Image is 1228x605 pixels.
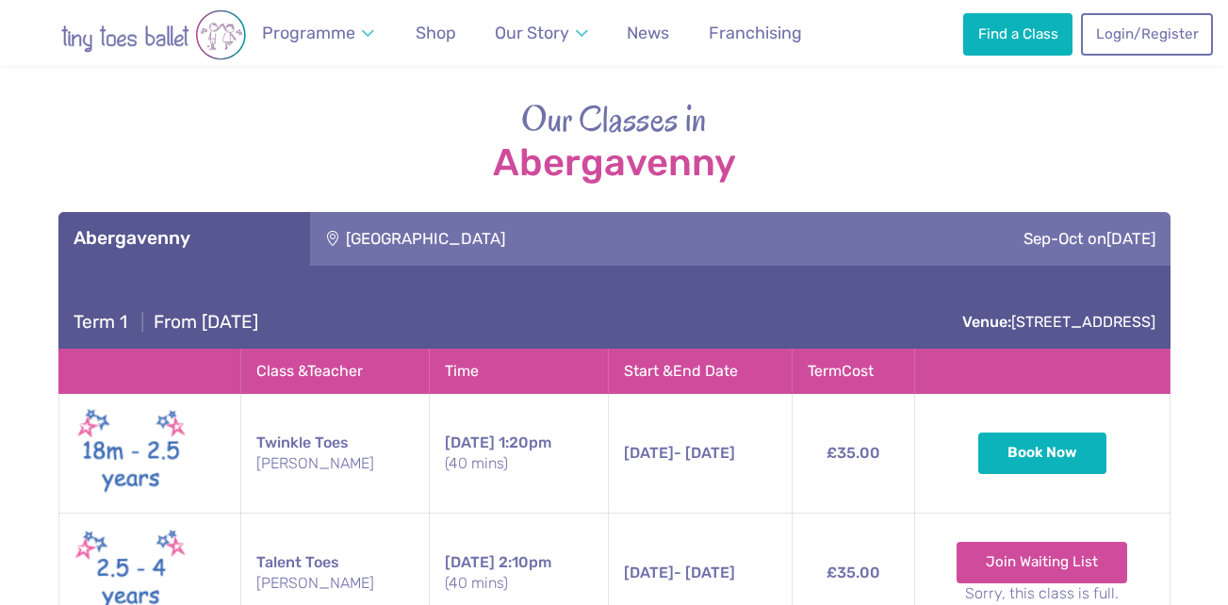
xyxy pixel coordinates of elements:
[624,564,735,581] span: - [DATE]
[445,573,593,594] small: (40 mins)
[521,94,707,143] span: Our Classes in
[74,405,188,501] img: Twinkle toes New (May 2025)
[963,13,1072,55] a: Find a Class
[709,23,802,42] span: Franchising
[792,349,914,393] th: Term Cost
[254,12,384,55] a: Programme
[627,23,669,42] span: News
[430,393,609,513] td: 1:20pm
[241,393,430,513] td: Twinkle Toes
[416,23,456,42] span: Shop
[624,444,735,462] span: - [DATE]
[495,23,569,42] span: Our Story
[1081,13,1213,55] a: Login/Register
[486,12,598,55] a: Our Story
[407,12,465,55] a: Shop
[74,227,295,250] h3: Abergavenny
[74,311,258,334] h4: From [DATE]
[445,553,495,571] span: [DATE]
[962,313,1155,331] a: Venue:[STREET_ADDRESS]
[930,583,1154,604] small: Sorry, this class is full.
[58,142,1171,184] strong: Abergavenny
[241,349,430,393] th: Class & Teacher
[978,433,1106,474] button: Book Now
[608,349,792,393] th: Start & End Date
[262,23,355,42] span: Programme
[796,212,1171,265] div: Sep-Oct on
[618,12,678,55] a: News
[792,393,914,513] td: £35.00
[22,9,286,60] img: tiny toes ballet
[256,453,414,474] small: [PERSON_NAME]
[256,573,414,594] small: [PERSON_NAME]
[700,12,810,55] a: Franchising
[445,453,593,474] small: (40 mins)
[132,311,154,333] span: |
[74,311,127,333] span: Term 1
[957,542,1127,583] a: Join Waiting List
[624,444,674,462] span: [DATE]
[445,433,495,451] span: [DATE]
[430,349,609,393] th: Time
[962,313,1011,331] strong: Venue:
[1106,229,1155,248] span: [DATE]
[624,564,674,581] span: [DATE]
[310,212,796,265] div: [GEOGRAPHIC_DATA]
